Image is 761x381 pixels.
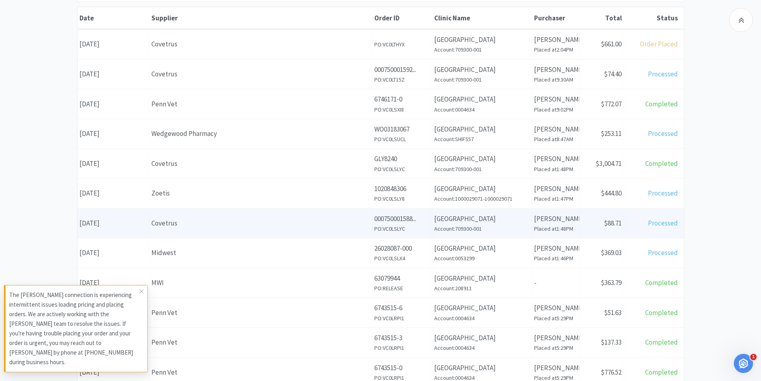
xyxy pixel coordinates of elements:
[645,308,678,317] span: Completed
[374,333,430,343] p: 6743515-3
[434,314,530,323] h6: Account: 0004634
[151,39,370,50] div: Covetrus
[645,159,678,168] span: Completed
[374,194,430,203] h6: PO: VC0LSLY8
[582,14,622,22] div: Total
[374,284,430,293] h6: PO: RELEASE
[434,94,530,105] p: [GEOGRAPHIC_DATA]
[151,367,370,378] div: Penn Vet
[374,273,430,284] p: 63079944
[534,94,578,105] p: [PERSON_NAME]
[151,247,370,258] div: Midwest
[434,34,530,45] p: [GEOGRAPHIC_DATA]
[151,337,370,348] div: Penn Vet
[534,303,578,313] p: [PERSON_NAME]
[534,165,578,174] h6: Placed at 1:48PM
[534,213,578,224] p: [PERSON_NAME]
[374,75,430,84] h6: PO: VC0LT15Z
[645,278,678,287] span: Completed
[601,100,622,108] span: $772.07
[434,64,530,75] p: [GEOGRAPHIC_DATA]
[9,290,139,367] p: The [PERSON_NAME] connection is experiencing intermittent issues loading pricing and placing orde...
[77,124,149,144] div: [DATE]
[648,129,678,138] span: Processed
[374,165,430,174] h6: PO: VC0LSLYC
[374,213,430,224] p: 000750001588...
[601,278,622,287] span: $363.79
[434,194,530,203] h6: Account: 1000029071-1000029071
[374,14,430,22] div: Order ID
[374,343,430,352] h6: PO: VC0LRPI1
[645,100,678,108] span: Completed
[750,354,757,360] span: 1
[648,70,678,78] span: Processed
[604,308,622,317] span: $51.63
[374,303,430,313] p: 6743515-6
[534,277,578,288] p: -
[151,218,370,229] div: Covetrus
[534,314,578,323] h6: Placed at 5:29PM
[434,343,530,352] h6: Account: 0004634
[434,243,530,254] p: [GEOGRAPHIC_DATA]
[434,333,530,343] p: [GEOGRAPHIC_DATA]
[434,184,530,194] p: [GEOGRAPHIC_DATA]
[534,224,578,233] h6: Placed at 1:48PM
[151,307,370,318] div: Penn Vet
[645,368,678,377] span: Completed
[374,184,430,194] p: 1020848306
[77,94,149,114] div: [DATE]
[596,159,622,168] span: $3,004.71
[151,188,370,199] div: Zoetis
[626,14,678,22] div: Status
[434,154,530,164] p: [GEOGRAPHIC_DATA]
[434,213,530,224] p: [GEOGRAPHIC_DATA]
[79,14,147,22] div: Date
[77,213,149,233] div: [DATE]
[645,338,678,347] span: Completed
[434,105,530,114] h6: Account: 0004634
[374,254,430,263] h6: PO: VC0LSLX4
[534,184,578,194] p: [PERSON_NAME]
[534,363,578,373] p: [PERSON_NAME]
[434,303,530,313] p: [GEOGRAPHIC_DATA]
[534,64,578,75] p: [PERSON_NAME]
[601,368,622,377] span: $776.52
[534,105,578,114] h6: Placed at 9:02PM
[434,254,530,263] h6: Account: 0053299
[434,75,530,84] h6: Account: 709300-001
[434,363,530,373] p: [GEOGRAPHIC_DATA]
[601,40,622,48] span: $661.00
[151,69,370,80] div: Covetrus
[648,189,678,197] span: Processed
[151,277,370,288] div: MWI
[374,363,430,373] p: 6743515-0
[734,354,753,373] iframe: Intercom live chat
[434,124,530,135] p: [GEOGRAPHIC_DATA]
[604,70,622,78] span: $74.40
[77,273,149,293] div: [DATE]
[374,135,430,144] h6: PO: VC0LSUCL
[374,124,430,135] p: WO03183067
[374,40,430,49] h6: PO: VC0LTHYX
[434,165,530,174] h6: Account: 709300-001
[534,14,578,22] div: Purchaser
[534,34,578,45] p: [PERSON_NAME]
[534,254,578,263] h6: Placed at 1:46PM
[434,45,530,54] h6: Account: 709300-001
[534,243,578,254] p: [PERSON_NAME]
[434,284,530,293] h6: Account: 208911
[648,219,678,227] span: Processed
[151,158,370,169] div: Covetrus
[374,224,430,233] h6: PO: VC0LSLYC
[374,314,430,323] h6: PO: VC0LRPI1
[534,45,578,54] h6: Placed at 2:04PM
[601,248,622,257] span: $369.03
[374,105,430,114] h6: PO: VC0LSXI8
[534,154,578,164] p: [PERSON_NAME]
[77,34,149,54] div: [DATE]
[601,129,622,138] span: $253.11
[77,64,149,84] div: [DATE]
[534,124,578,135] p: [PERSON_NAME]
[77,154,149,174] div: [DATE]
[534,135,578,144] h6: Placed at 8:47AM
